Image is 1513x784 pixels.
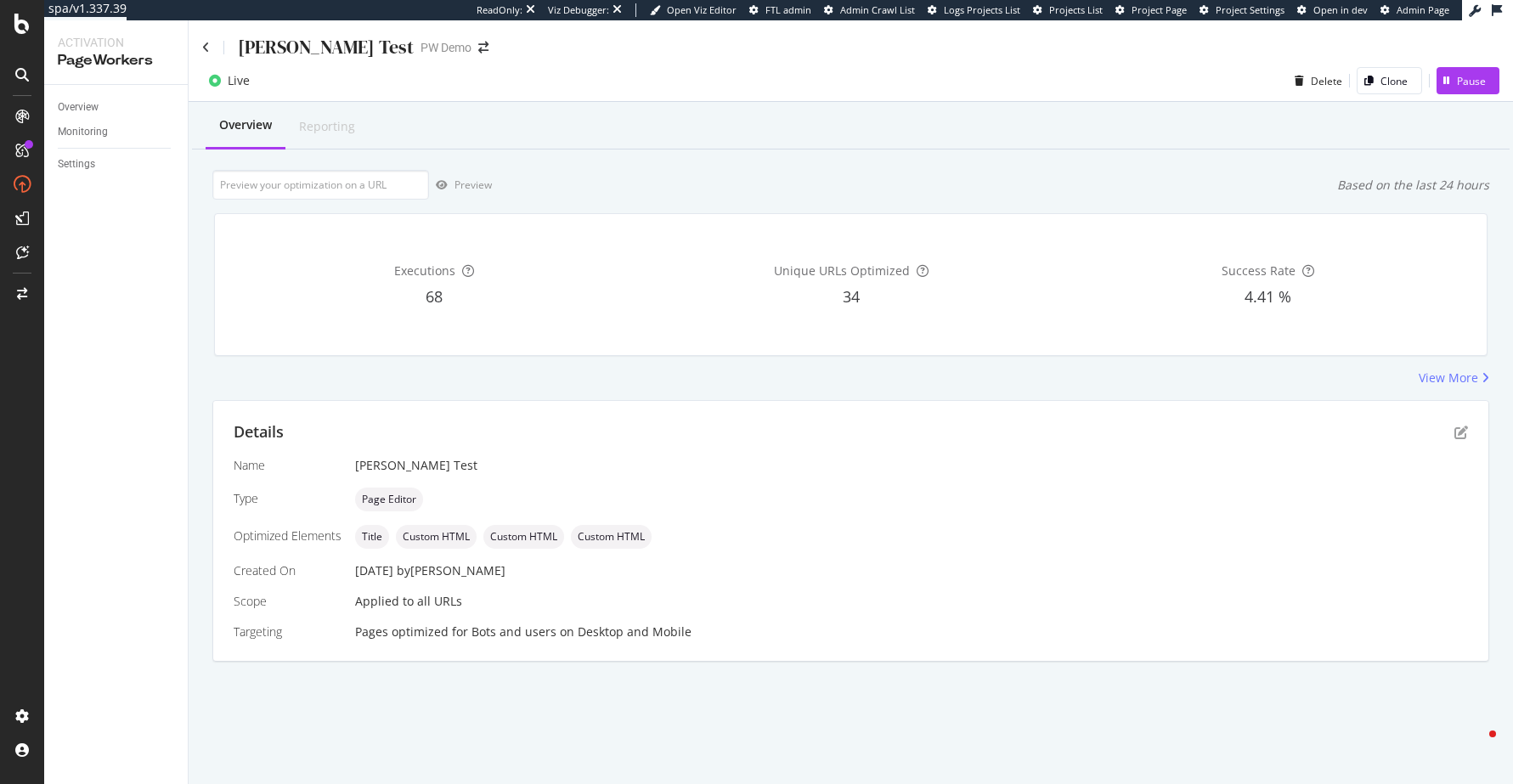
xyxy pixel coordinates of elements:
div: Name [234,457,342,474]
span: Executions [394,262,455,279]
a: Project Settings [1200,3,1284,17]
div: Overview [219,116,272,133]
div: Settings [58,155,95,173]
div: Reporting [299,118,355,135]
a: Projects List [1033,3,1103,17]
span: Admin Crawl List [840,3,915,16]
button: Preview [429,172,492,199]
div: by [PERSON_NAME] [397,562,505,579]
a: FTL admin [749,3,811,17]
a: Open Viz Editor [650,3,737,17]
a: Monitoring [58,123,176,141]
a: Admin Page [1380,3,1449,17]
div: neutral label [355,488,423,511]
div: arrow-right-arrow-left [478,42,488,54]
div: [PERSON_NAME] Test [355,457,1468,474]
div: Pages optimized for on [355,623,1468,640]
span: Open Viz Editor [667,3,737,16]
span: Project Page [1132,3,1187,16]
div: [PERSON_NAME] Test [238,34,414,60]
a: Logs Projects List [928,3,1020,17]
div: Details [234,421,284,443]
span: 68 [426,286,443,307]
div: PageWorkers [58,51,174,71]
div: neutral label [483,525,564,549]
div: PW Demo [421,39,471,56]
span: 34 [843,286,860,307]
span: FTL admin [765,3,811,16]
span: Custom HTML [403,532,470,542]
div: neutral label [355,525,389,549]
span: Project Settings [1216,3,1284,16]
button: Clone [1357,67,1422,94]
a: Overview [58,99,176,116]
div: Delete [1311,74,1342,88]
div: [DATE] [355,562,1468,579]
a: Click to go back [202,42,210,54]
div: Overview [58,99,99,116]
a: Settings [58,155,176,173]
span: 4.41 % [1245,286,1291,307]
div: View More [1419,369,1478,386]
a: View More [1419,369,1489,386]
span: Success Rate [1222,262,1296,279]
a: Open in dev [1297,3,1368,17]
span: Admin Page [1397,3,1449,16]
button: Delete [1288,67,1342,94]
div: Desktop and Mobile [578,623,692,640]
div: Optimized Elements [234,527,342,544]
div: Based on the last 24 hours [1337,177,1489,194]
div: neutral label [571,525,652,549]
span: Custom HTML [578,532,645,542]
button: Pause [1437,67,1499,94]
iframe: Intercom live chat [1455,726,1496,767]
span: Projects List [1049,3,1103,16]
span: Title [362,532,382,542]
div: Bots and users [471,623,556,640]
div: Pause [1457,74,1486,88]
div: Type [234,490,342,507]
div: Viz Debugger: [548,3,609,17]
span: Page Editor [362,494,416,505]
span: Logs Projects List [944,3,1020,16]
span: Open in dev [1313,3,1368,16]
div: Clone [1380,74,1408,88]
div: Preview [454,178,492,192]
input: Preview your optimization on a URL [212,170,429,200]
div: Activation [58,34,174,51]
div: Created On [234,562,342,579]
div: Applied to all URLs [234,457,1468,640]
div: ReadOnly: [477,3,522,17]
div: Monitoring [58,123,108,141]
span: Unique URLs Optimized [774,262,910,279]
div: Targeting [234,623,342,640]
div: neutral label [396,525,477,549]
span: Custom HTML [490,532,557,542]
div: Scope [234,593,342,610]
a: Admin Crawl List [824,3,915,17]
div: pen-to-square [1454,426,1468,439]
div: Live [228,72,250,89]
a: Project Page [1115,3,1187,17]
